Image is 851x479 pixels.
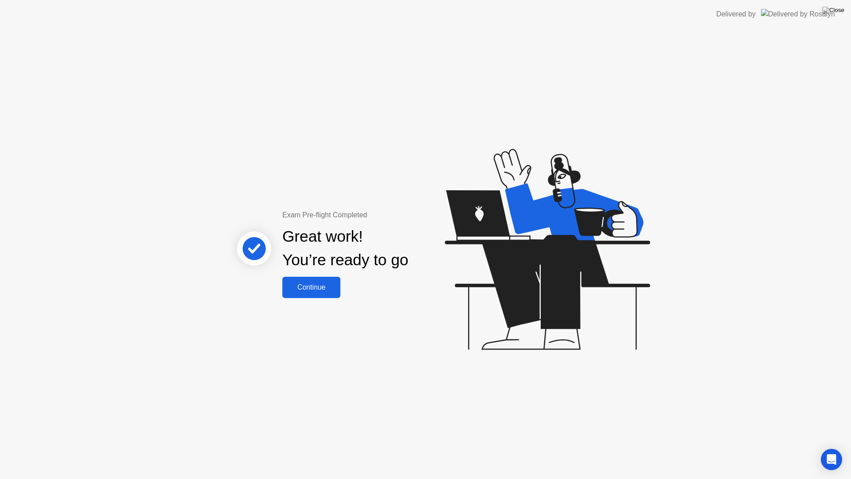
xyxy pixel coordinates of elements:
img: Close [822,7,844,14]
img: Delivered by Rosalyn [761,9,835,19]
div: Open Intercom Messenger [821,449,842,470]
div: Great work! You’re ready to go [282,225,408,272]
div: Delivered by [716,9,756,20]
div: Exam Pre-flight Completed [282,210,465,220]
button: Continue [282,277,340,298]
div: Continue [285,283,338,291]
